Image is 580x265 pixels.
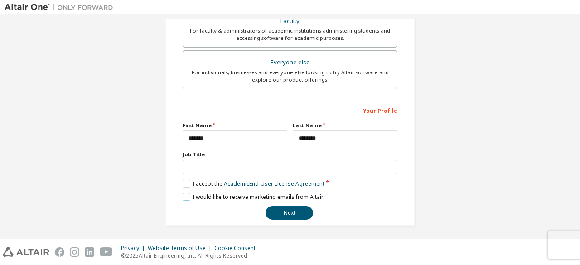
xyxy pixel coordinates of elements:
[188,15,391,28] div: Faculty
[3,247,49,257] img: altair_logo.svg
[224,180,324,188] a: Academic End-User License Agreement
[188,27,391,42] div: For faculty & administrators of academic institutions administering students and accessing softwa...
[293,122,397,129] label: Last Name
[55,247,64,257] img: facebook.svg
[188,69,391,83] div: For individuals, businesses and everyone else looking to try Altair software and explore our prod...
[266,206,313,220] button: Next
[121,252,261,260] p: © 2025 Altair Engineering, Inc. All Rights Reserved.
[121,245,148,252] div: Privacy
[183,180,324,188] label: I accept the
[183,122,287,129] label: First Name
[148,245,214,252] div: Website Terms of Use
[183,103,397,117] div: Your Profile
[85,247,94,257] img: linkedin.svg
[183,193,324,201] label: I would like to receive marketing emails from Altair
[188,56,391,69] div: Everyone else
[5,3,118,12] img: Altair One
[183,151,397,158] label: Job Title
[214,245,261,252] div: Cookie Consent
[70,247,79,257] img: instagram.svg
[100,247,113,257] img: youtube.svg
